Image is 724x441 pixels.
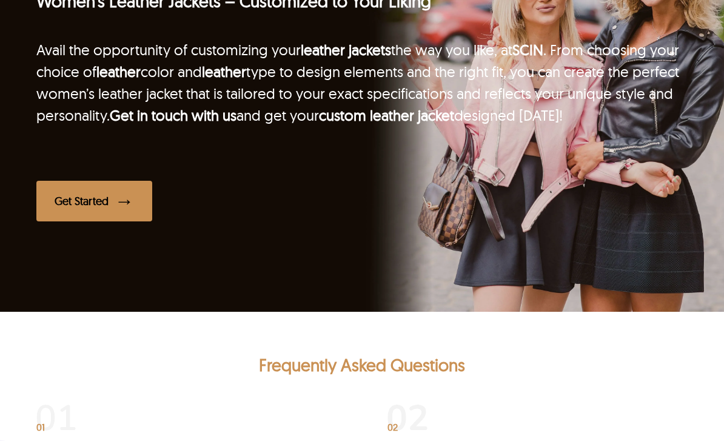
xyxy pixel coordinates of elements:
div: Get Started [55,194,109,208]
a: custom leather jacket [319,106,454,124]
a: leather [96,62,141,81]
h2: Frequently Asked Questions [36,312,688,382]
a: Get Started [36,181,152,221]
span: 01 [36,421,45,433]
a: leather jackets [301,41,391,59]
span: 02 [387,421,398,433]
a: leather [202,62,246,81]
a: SCIN [512,41,543,59]
a: Get in touch with us [110,106,236,124]
p: Avail the opportunity of customizing your the way you like, at . From choosing your choice of col... [36,39,688,126]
